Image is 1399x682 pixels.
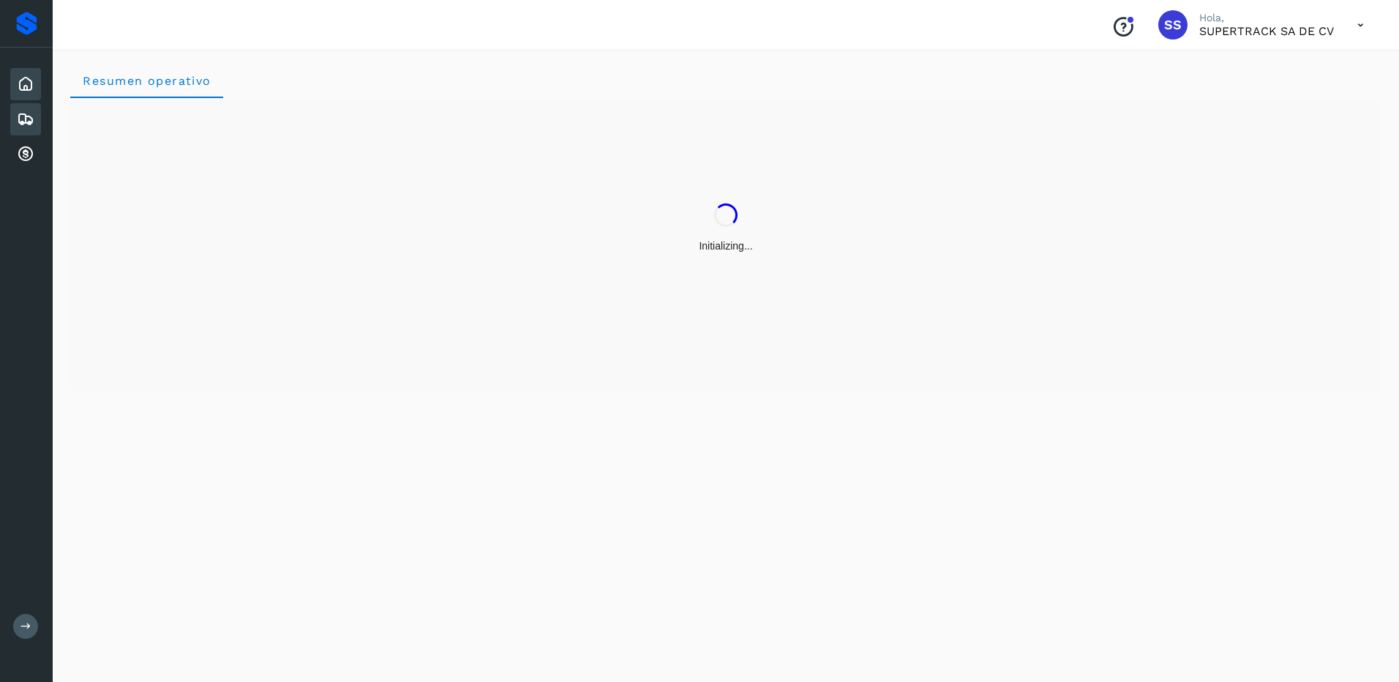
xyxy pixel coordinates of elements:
div: Embarques [10,103,41,135]
p: Hola, [1199,12,1334,24]
div: Cuentas por cobrar [10,138,41,170]
p: SUPERTRACK SA DE CV [1199,24,1334,38]
div: Inicio [10,68,41,100]
span: Resumen operativo [82,74,211,88]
